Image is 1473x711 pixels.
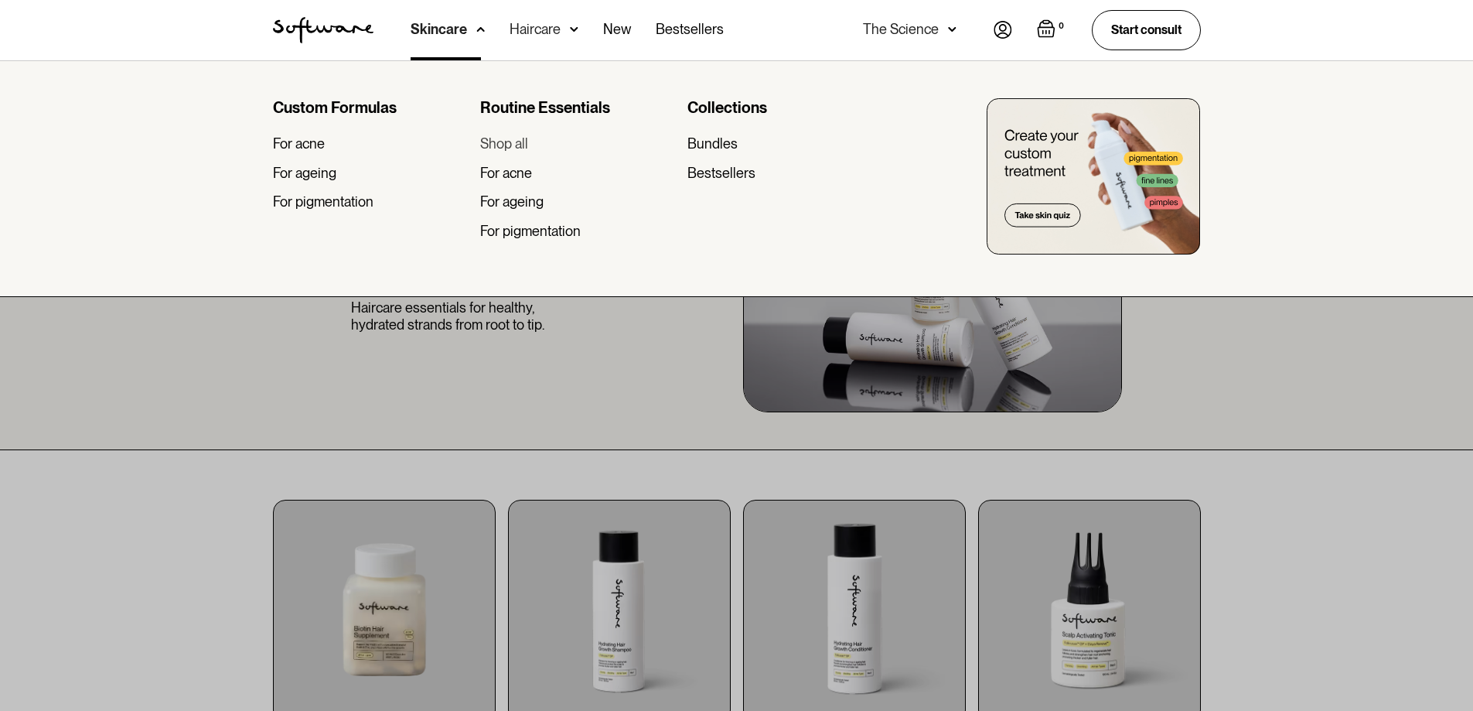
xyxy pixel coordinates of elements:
[687,98,882,117] div: Collections
[480,223,675,240] a: For pigmentation
[480,135,528,152] div: Shop all
[480,165,675,182] a: For acne
[273,165,468,182] a: For ageing
[171,91,261,101] div: Keywords by Traffic
[1092,10,1201,50] a: Start consult
[25,25,37,37] img: logo_orange.svg
[863,22,939,37] div: The Science
[687,165,882,182] a: Bestsellers
[273,193,468,210] a: For pigmentation
[59,91,138,101] div: Domain Overview
[273,17,373,43] a: home
[42,90,54,102] img: tab_domain_overview_orange.svg
[476,22,485,37] img: arrow down
[273,135,325,152] div: For acne
[480,193,544,210] div: For ageing
[570,22,578,37] img: arrow down
[154,90,166,102] img: tab_keywords_by_traffic_grey.svg
[480,193,675,210] a: For ageing
[480,223,581,240] div: For pigmentation
[687,135,738,152] div: Bundles
[25,40,37,53] img: website_grey.svg
[510,22,561,37] div: Haircare
[1037,19,1067,41] a: Open empty cart
[687,135,882,152] a: Bundles
[43,25,76,37] div: v 4.0.25
[40,40,170,53] div: Domain: [DOMAIN_NAME]
[480,165,532,182] div: For acne
[480,98,675,117] div: Routine Essentials
[273,165,336,182] div: For ageing
[273,98,468,117] div: Custom Formulas
[273,17,373,43] img: Software Logo
[273,193,373,210] div: For pigmentation
[1055,19,1067,33] div: 0
[948,22,956,37] img: arrow down
[987,98,1200,255] img: create you custom treatment bottle
[480,135,675,152] a: Shop all
[411,22,467,37] div: Skincare
[687,165,755,182] div: Bestsellers
[273,135,468,152] a: For acne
